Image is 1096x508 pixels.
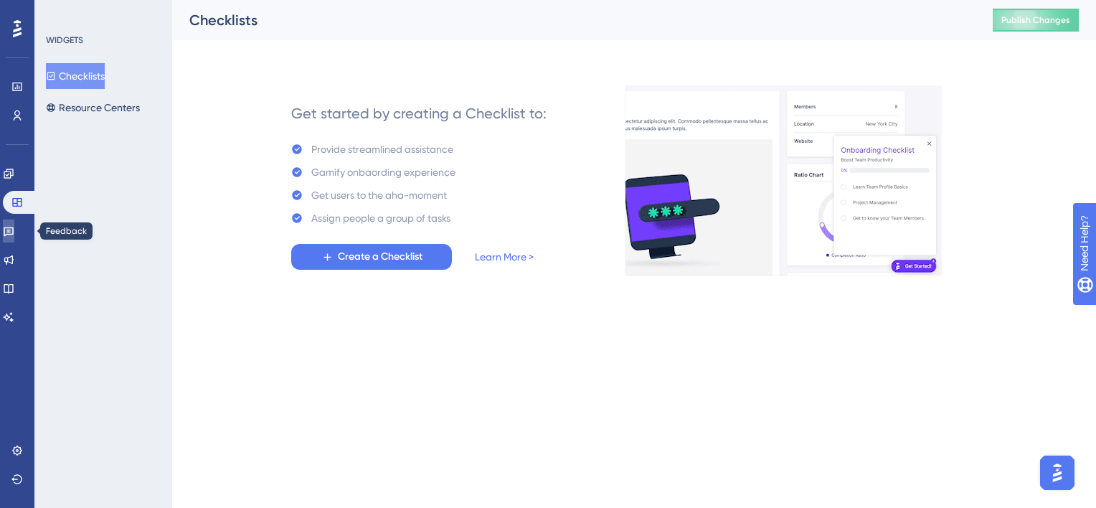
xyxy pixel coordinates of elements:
[46,63,105,89] button: Checklists
[311,210,450,227] div: Assign people a group of tasks
[311,141,453,158] div: Provide streamlined assistance
[1001,14,1070,26] span: Publish Changes
[625,85,942,276] img: e28e67207451d1beac2d0b01ddd05b56.gif
[189,10,957,30] div: Checklists
[46,95,140,121] button: Resource Centers
[46,34,83,46] div: WIDGETS
[338,248,422,265] span: Create a Checklist
[475,248,534,265] a: Learn More >
[291,244,452,270] button: Create a Checklist
[291,103,547,123] div: Get started by creating a Checklist to:
[311,187,447,204] div: Get users to the aha-moment
[1036,451,1079,494] iframe: UserGuiding AI Assistant Launcher
[311,164,455,181] div: Gamify onbaording experience
[993,9,1079,32] button: Publish Changes
[34,4,90,21] span: Need Help?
